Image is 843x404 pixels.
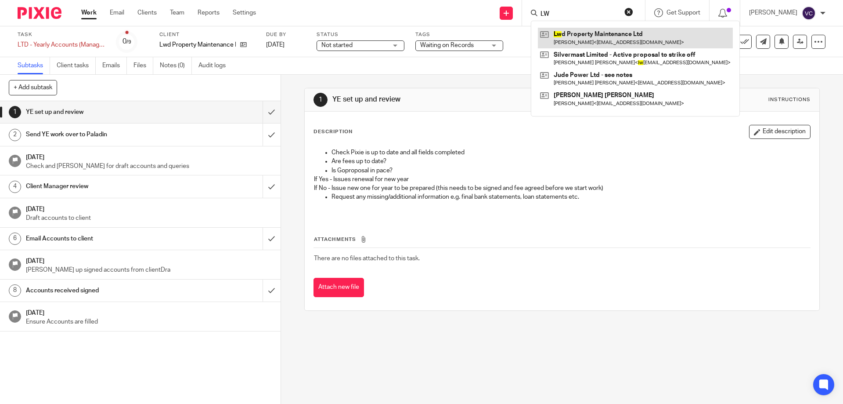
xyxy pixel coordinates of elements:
p: Request any missing/additional information e.g. final bank statements, loan statements etc. [331,193,810,201]
p: Are fees up to date? [331,157,810,166]
small: /9 [126,40,131,44]
img: Pixie [18,7,61,19]
p: If No - Issue new one for year to be prepared (this needs to be signed and fee agreed before we s... [314,184,810,193]
h1: [DATE] [26,203,272,214]
input: Search [540,11,619,18]
div: 4 [9,181,21,193]
span: [DATE] [266,42,285,48]
span: Attachments [314,237,356,242]
p: If Yes - Issues renewal for new year [314,175,810,184]
button: Attach new file [313,278,364,298]
a: Email [110,8,124,17]
p: Is Goproposal in pace? [331,166,810,175]
div: 0 [122,36,131,47]
button: Edit description [749,125,811,139]
p: Check Pixie is up to date and all fields completed [331,148,810,157]
div: 2 [9,129,21,141]
div: 6 [9,233,21,245]
p: [PERSON_NAME] [749,8,797,17]
a: Subtasks [18,57,50,74]
h1: Email Accounts to client [26,232,178,245]
div: 8 [9,284,21,297]
p: Lwd Property Maintenance Ltd [159,40,236,49]
p: [PERSON_NAME] up signed accounts from clientDra [26,266,272,274]
h1: [DATE] [26,306,272,317]
span: There are no files attached to this task. [314,255,420,262]
span: Not started [321,42,353,48]
label: Status [317,31,404,38]
button: + Add subtask [9,80,57,95]
div: LTD - Yearly Accounts (Managed Client) [18,40,105,49]
button: Clear [624,7,633,16]
div: 1 [313,93,328,107]
h1: [DATE] [26,255,272,266]
span: Get Support [666,10,700,16]
p: Description [313,128,353,135]
label: Tags [415,31,503,38]
a: Team [170,8,184,17]
h1: Send YE work over to Paladin [26,128,178,141]
a: Clients [137,8,157,17]
label: Client [159,31,255,38]
a: Reports [198,8,220,17]
a: Work [81,8,97,17]
h1: [DATE] [26,151,272,162]
a: Audit logs [198,57,232,74]
a: Files [133,57,153,74]
h1: YE set up and review [26,106,178,119]
p: Ensure Accounts are filled [26,317,272,326]
div: Instructions [768,96,811,103]
span: Waiting on Records [420,42,474,48]
p: Check and [PERSON_NAME] for draft accounts and queries [26,162,272,171]
a: Notes (0) [160,57,192,74]
h1: YE set up and review [332,95,581,104]
div: 1 [9,106,21,118]
a: Client tasks [57,57,96,74]
label: Due by [266,31,306,38]
a: Emails [102,57,127,74]
p: Draft accounts to client [26,214,272,222]
label: Task [18,31,105,38]
img: svg%3E [802,6,816,20]
a: Settings [233,8,256,17]
h1: Accounts received signed [26,284,178,297]
h1: Client Manager review [26,180,178,193]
